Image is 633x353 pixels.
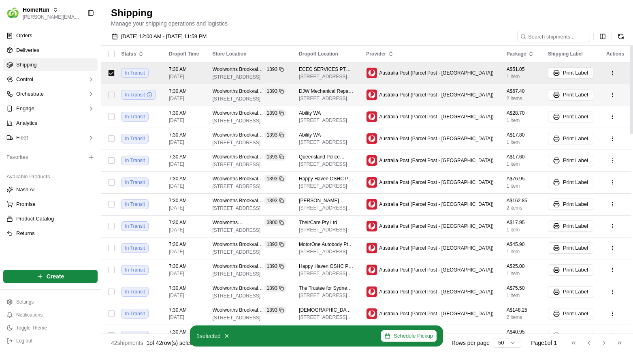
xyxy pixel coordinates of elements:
span: Woolworths Brookvale CFC [213,307,263,313]
span: A$17.95 [507,219,535,226]
span: A$45.90 [507,241,535,248]
span: A$51.05 [507,66,535,73]
span: [DATE] [169,183,200,189]
div: Page 1 of 1 [531,339,557,347]
span: Status [121,51,136,57]
span: TheirCare Pty Ltd [299,219,337,226]
div: 1393 [264,285,286,292]
button: Print Label [548,286,593,297]
span: 7:30 AM [169,219,200,226]
span: 7:30 AM [169,175,200,182]
button: Print Label [548,89,593,101]
div: 1393 [264,263,286,270]
button: Print Label [548,264,593,276]
p: Rows per page [452,339,490,347]
button: Promise [3,198,98,211]
img: auspost_logo_v2.png [367,243,377,253]
span: A$17.80 [507,132,535,138]
span: API Documentation [77,181,130,189]
h1: Shipping [111,6,623,19]
span: 7:30 AM [169,329,200,335]
button: Print Label [548,242,593,254]
button: Notifications [3,309,98,321]
button: HomeRun [23,6,49,14]
a: Product Catalog [6,215,94,222]
span: [STREET_ADDRESS] [299,248,353,255]
span: [DATE] [169,270,200,277]
span: Knowledge Base [16,181,62,189]
button: Print Label [548,220,593,232]
span: [STREET_ADDRESS] [213,161,286,168]
span: Happy Haven OSHC Pty Ltd [299,263,353,270]
a: Nash AI [6,186,94,193]
span: 1 item [507,270,535,277]
button: Print Label [548,177,593,188]
span: [STREET_ADDRESS] [213,183,286,190]
span: [DATE] [169,292,200,299]
span: [DATE] [169,205,200,211]
span: Woolworths Brookvale CFC [213,241,263,248]
span: Actions [606,51,624,57]
span: Shipping [16,61,37,68]
span: Australia Post (Parcel Post - [GEOGRAPHIC_DATA]) [379,267,493,273]
span: [STREET_ADDRESS] [299,227,353,233]
img: 4988371391238_9404d814bf3eb2409008_72.png [17,77,32,92]
span: Toggle Theme [16,325,47,331]
img: auspost_logo_v2.png [367,177,377,188]
span: [STREET_ADDRESS] [299,183,353,189]
span: Promise [16,201,36,208]
span: 7:30 AM [169,154,200,160]
div: 💻 [68,182,75,188]
span: 7:30 AM [169,66,200,73]
span: [DEMOGRAPHIC_DATA] Diocese of Parramatta Services Ltd [299,307,353,313]
span: 2 items [507,205,535,211]
div: Start new chat [36,77,133,86]
span: 2 items [507,95,535,102]
span: [STREET_ADDRESS] [299,95,353,102]
span: Woolworths Brookvale CFC [213,88,263,94]
div: 📗 [8,182,15,188]
span: MotorOne Autobody Pty Ltd [299,241,353,248]
div: 1393 [264,306,286,314]
button: Settings [3,296,98,308]
div: 1393 [264,241,286,248]
span: 42 shipment s [111,339,143,347]
p: 1 selected [196,332,221,340]
button: Control [3,73,98,86]
img: 1736555255976-a54dd68f-1ca7-489b-9aae-adbdc363a1c4 [16,126,23,133]
span: [DATE] [169,95,200,102]
div: 3800 [264,219,286,226]
button: Print Label [548,133,593,144]
p: Manage your shipping operations and logistics [111,19,623,28]
img: auspost_logo_v2.png [367,90,377,100]
span: Woolworths Brookvale CFC [213,263,263,270]
span: Orchestrate [16,90,44,98]
span: 7:30 AM [169,110,200,116]
div: 1393 [264,175,286,182]
span: [DATE] 12:00 AM - [DATE] 11:59 PM [121,33,207,40]
a: 💻API Documentation [65,178,133,193]
span: Product Catalog [16,215,54,222]
span: 2 items [507,314,535,321]
button: Log out [3,335,98,347]
span: Woolworths Brookvale CFC [213,132,263,138]
button: HomeRunHomeRun[PERSON_NAME][EMAIL_ADDRESS][DOMAIN_NAME] [3,3,84,23]
div: In Transit [121,90,156,100]
span: Fleet [16,134,28,141]
a: Shipping [3,58,98,71]
div: Favorites [3,151,98,164]
span: A$17.60 [507,154,535,160]
a: Promise [6,201,94,208]
img: Nash [8,8,24,24]
span: A$148.25 [507,307,535,313]
img: auspost_logo_v2.png [367,199,377,210]
div: 1393 [264,197,286,204]
button: [DATE] 12:00 AM - [DATE] 11:59 PM [108,31,210,42]
div: 1393 [264,131,286,139]
span: A$76.95 [507,175,535,182]
a: Analytics [3,117,98,130]
span: Woolworths Brookvale CFC [213,175,263,182]
span: A$28.70 [507,110,535,116]
div: 1393 [264,88,286,95]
